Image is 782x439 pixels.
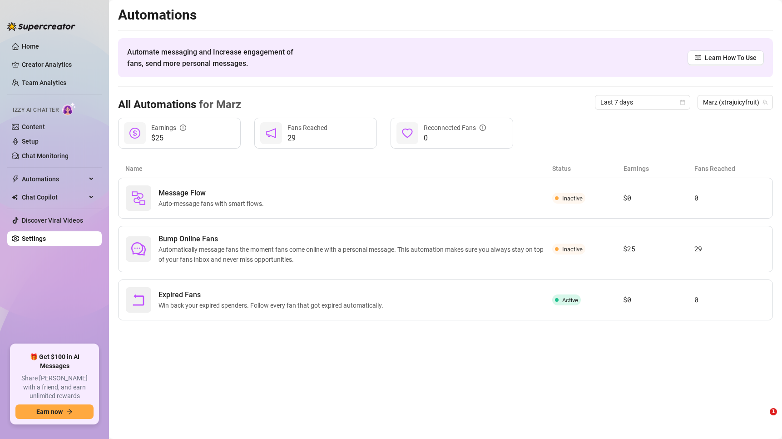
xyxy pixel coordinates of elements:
[562,195,583,202] span: Inactive
[22,123,45,130] a: Content
[402,128,413,139] span: heart
[424,123,486,133] div: Reconnected Fans
[703,95,767,109] span: Marz (xtrajuicyfruit)
[131,191,146,205] img: svg%3e
[705,53,757,63] span: Learn How To Use
[158,244,552,264] span: Automatically message fans the moment fans come online with a personal message. This automation m...
[12,194,18,200] img: Chat Copilot
[158,300,387,310] span: Win back your expired spenders. Follow every fan that got expired automatically.
[131,293,146,307] span: rollback
[151,123,186,133] div: Earnings
[62,102,76,115] img: AI Chatter
[770,408,777,415] span: 1
[158,199,267,209] span: Auto-message fans with smart flows.
[751,408,773,430] iframe: Intercom live chat
[623,193,694,204] article: $0
[287,124,327,131] span: Fans Reached
[15,374,94,401] span: Share [PERSON_NAME] with a friend, and earn unlimited rewards
[118,98,241,112] h3: All Automations
[158,289,387,300] span: Expired Fans
[15,404,94,419] button: Earn nowarrow-right
[694,294,765,305] article: 0
[562,297,578,304] span: Active
[287,133,327,144] span: 29
[12,175,19,183] span: thunderbolt
[13,106,59,115] span: Izzy AI Chatter
[694,244,765,254] article: 29
[623,294,694,305] article: $0
[151,133,186,144] span: $25
[624,164,695,174] article: Earnings
[694,164,766,174] article: Fans Reached
[125,164,552,174] article: Name
[22,190,86,205] span: Chat Copilot
[694,193,765,204] article: 0
[158,188,267,199] span: Message Flow
[22,43,39,50] a: Home
[7,22,75,31] img: logo-BBDzfeDw.svg
[180,125,186,131] span: info-circle
[22,217,83,224] a: Discover Viral Videos
[129,128,140,139] span: dollar
[480,125,486,131] span: info-circle
[680,100,685,105] span: calendar
[600,95,685,109] span: Last 7 days
[552,164,624,174] article: Status
[762,100,768,105] span: team
[22,172,86,186] span: Automations
[22,57,94,72] a: Creator Analytics
[22,138,39,145] a: Setup
[266,128,277,139] span: notification
[66,409,73,415] span: arrow-right
[118,6,773,24] h2: Automations
[15,353,94,370] span: 🎁 Get $100 in AI Messages
[695,55,701,61] span: read
[131,242,146,256] span: comment
[688,50,764,65] a: Learn How To Use
[562,246,583,253] span: Inactive
[623,244,694,254] article: $25
[36,408,63,415] span: Earn now
[196,98,241,111] span: for Marz
[424,133,486,144] span: 0
[22,79,66,86] a: Team Analytics
[22,152,69,160] a: Chat Monitoring
[22,235,46,242] a: Settings
[127,46,302,69] span: Automate messaging and Increase engagement of fans, send more personal messages.
[158,234,552,244] span: Bump Online Fans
